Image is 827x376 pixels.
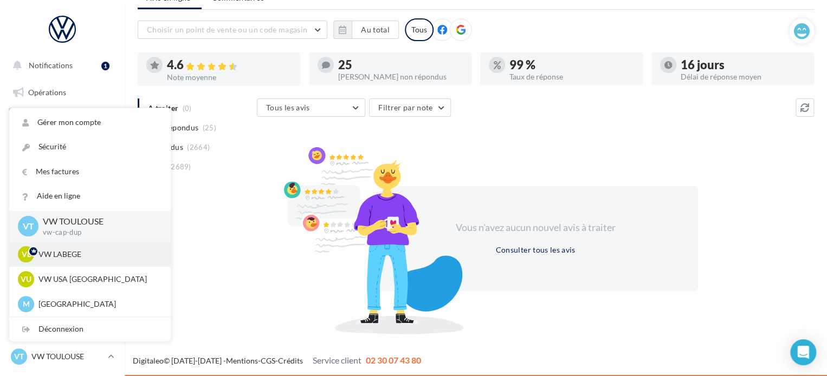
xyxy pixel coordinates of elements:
[9,135,171,159] a: Sécurité
[167,74,292,81] div: Note moyenne
[133,356,421,365] span: © [DATE]-[DATE] - - -
[266,103,310,112] span: Tous les avis
[22,249,31,260] span: VL
[369,98,451,117] button: Filtrer par note
[38,249,158,260] p: VW LABEGE
[203,123,216,132] span: (25)
[7,163,118,186] a: Campagnes
[9,346,116,367] a: VT VW TOULOUSE
[333,21,399,39] button: Au total
[352,21,399,39] button: Au total
[7,108,118,131] a: Boîte de réception
[313,355,361,365] span: Service client
[7,136,118,159] a: Visibilité en ligne
[257,98,365,117] button: Tous les avis
[167,59,292,71] div: 4.6
[21,274,31,285] span: VU
[9,317,171,341] div: Déconnexion
[405,18,434,41] div: Tous
[148,122,198,133] span: Non répondus
[38,299,158,309] p: [GEOGRAPHIC_DATA]
[43,215,153,228] p: VW TOULOUSE
[9,160,171,184] a: Mes factures
[442,221,629,235] div: Vous n'avez aucun nouvel avis à traiter
[509,59,634,71] div: 99 %
[491,243,579,256] button: Consulter tous les avis
[681,59,805,71] div: 16 jours
[261,356,275,365] a: CGS
[38,274,158,285] p: VW USA [GEOGRAPHIC_DATA]
[338,59,463,71] div: 25
[101,62,109,70] div: 1
[29,61,73,70] span: Notifications
[7,81,118,104] a: Opérations
[366,355,421,365] span: 02 30 07 43 80
[23,299,30,309] span: M
[7,216,118,239] a: Médiathèque
[226,356,258,365] a: Mentions
[147,25,307,34] span: Choisir un point de vente ou un code magasin
[28,88,66,97] span: Opérations
[7,243,118,266] a: Calendrier
[9,110,171,135] a: Gérer mon compte
[31,351,104,362] p: VW TOULOUSE
[138,21,327,39] button: Choisir un point de vente ou un code magasin
[7,306,118,338] a: Campagnes DataOnDemand
[43,228,153,238] p: vw-cap-dup
[278,356,303,365] a: Crédits
[338,73,463,81] div: [PERSON_NAME] non répondus
[509,73,634,81] div: Taux de réponse
[187,143,210,151] span: (2664)
[790,339,816,365] div: Open Intercom Messenger
[23,220,34,233] span: VT
[133,356,164,365] a: Digitaleo
[9,184,171,208] a: Aide en ligne
[169,162,191,171] span: (2689)
[7,54,114,77] button: Notifications 1
[681,73,805,81] div: Délai de réponse moyen
[7,189,118,212] a: Contacts
[7,270,118,302] a: PLV et print personnalisable
[14,351,24,362] span: VT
